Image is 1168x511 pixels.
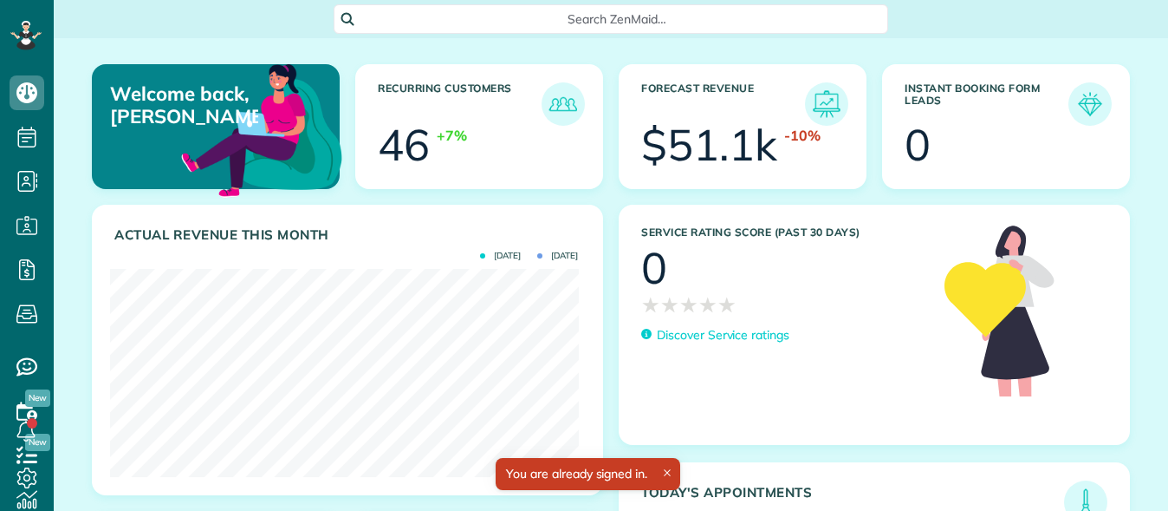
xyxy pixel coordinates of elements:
[641,226,927,239] h3: Service Rating score (past 30 days)
[657,326,789,344] p: Discover Service ratings
[698,290,717,320] span: ★
[641,290,660,320] span: ★
[784,126,821,146] div: -10%
[717,290,736,320] span: ★
[25,390,50,407] span: New
[1073,87,1107,121] img: icon_form_leads-04211a6a04a5b2264e4ee56bc0799ec3eb69b7e499cbb523a139df1d13a81ae0.png
[546,87,581,121] img: icon_recurring_customers-cf858462ba22bcd05b5a5880d41d6543d210077de5bb9ebc9590e49fd87d84ed.png
[641,246,667,290] div: 0
[537,252,578,260] span: [DATE]
[905,123,931,167] div: 0
[641,123,777,167] div: $51.1k
[378,82,542,126] h3: Recurring Customers
[114,227,585,243] h3: Actual Revenue this month
[641,82,805,126] h3: Forecast Revenue
[480,252,521,260] span: [DATE]
[641,326,789,344] a: Discover Service ratings
[679,290,698,320] span: ★
[110,82,258,128] p: Welcome back, [PERSON_NAME]!
[809,87,844,121] img: icon_forecast_revenue-8c13a41c7ed35a8dcfafea3cbb826a0462acb37728057bba2d056411b612bbbe.png
[660,290,679,320] span: ★
[437,126,467,146] div: +7%
[496,458,680,490] div: You are already signed in.
[178,44,346,213] img: dashboard_welcome-42a62b7d889689a78055ac9021e634bf52bae3f8056760290aed330b23ab8690.png
[905,82,1068,126] h3: Instant Booking Form Leads
[378,123,430,167] div: 46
